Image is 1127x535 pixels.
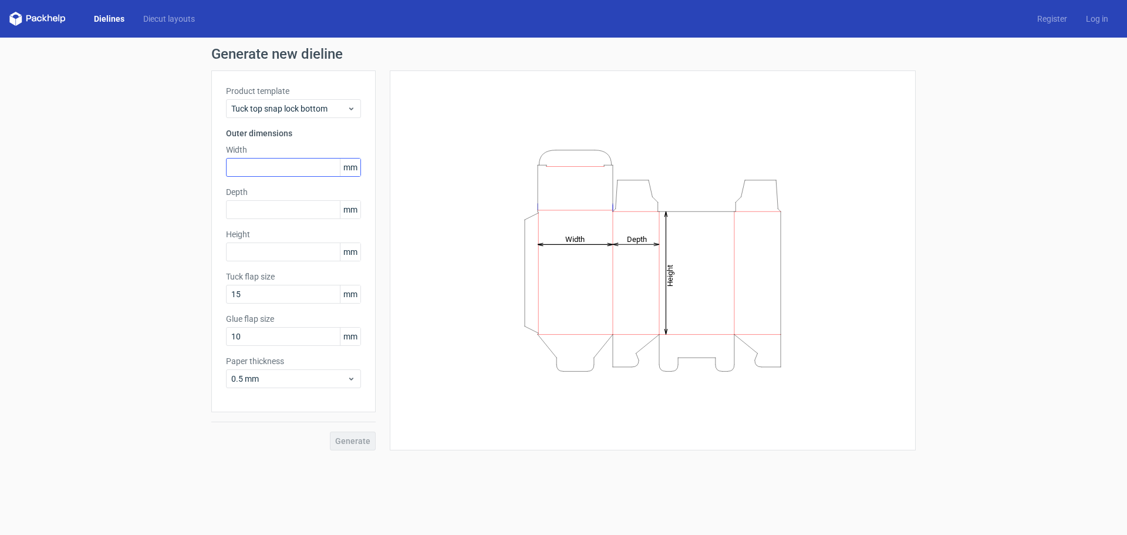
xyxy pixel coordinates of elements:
[211,47,916,61] h1: Generate new dieline
[340,159,360,176] span: mm
[340,201,360,218] span: mm
[340,285,360,303] span: mm
[226,186,361,198] label: Depth
[666,264,674,286] tspan: Height
[226,228,361,240] label: Height
[134,13,204,25] a: Diecut layouts
[226,127,361,139] h3: Outer dimensions
[226,271,361,282] label: Tuck flap size
[1028,13,1077,25] a: Register
[226,85,361,97] label: Product template
[85,13,134,25] a: Dielines
[340,328,360,345] span: mm
[231,103,347,115] span: Tuck top snap lock bottom
[226,144,361,156] label: Width
[627,234,647,243] tspan: Depth
[340,243,360,261] span: mm
[226,313,361,325] label: Glue flap size
[565,234,585,243] tspan: Width
[1077,13,1118,25] a: Log in
[231,373,347,385] span: 0.5 mm
[226,355,361,367] label: Paper thickness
